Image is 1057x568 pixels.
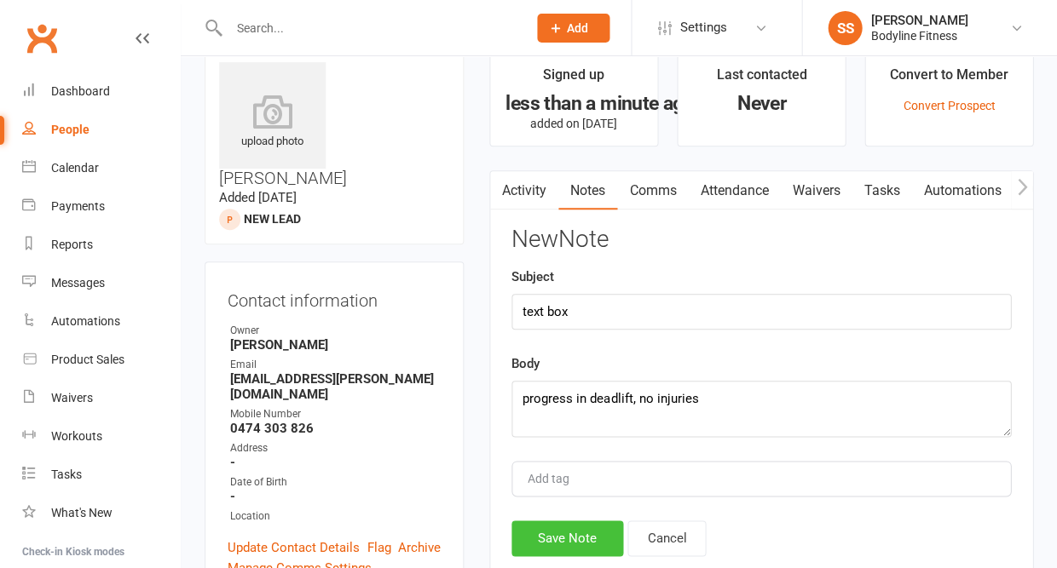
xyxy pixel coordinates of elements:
a: Flag [367,537,391,558]
div: Location [230,508,441,525]
input: Add tag [526,468,586,489]
span: Add [567,21,588,35]
a: Reports [22,226,180,264]
a: Workouts [22,417,180,456]
div: Calendar [51,161,99,175]
div: Email [230,357,441,373]
a: Attendance [688,171,780,210]
textarea: progress in deadlift, no injuries [511,381,1011,437]
strong: [EMAIL_ADDRESS][PERSON_NAME][DOMAIN_NAME] [230,371,441,402]
span: Settings [679,9,726,47]
div: Reports [51,238,93,251]
h3: New Note [511,227,1011,253]
div: Messages [51,276,105,290]
div: [PERSON_NAME] [870,13,967,28]
strong: - [230,455,441,470]
a: What's New [22,494,180,532]
div: Never [693,95,829,112]
a: Waivers [22,379,180,417]
div: Automations [51,314,120,328]
button: Save Note [511,520,623,556]
a: Automations [22,302,180,341]
div: Workouts [51,429,102,443]
p: added on [DATE] [505,117,642,130]
input: optional [511,294,1011,330]
a: Clubworx [20,17,63,60]
h3: Contact information [228,284,441,310]
div: Date of Birth [230,474,441,491]
label: Subject [511,267,554,287]
a: Dashboard [22,72,180,111]
div: Signed up [543,64,604,95]
a: Convert Prospect [903,99,995,112]
div: Tasks [51,468,82,481]
strong: [PERSON_NAME] [230,337,441,353]
div: Mobile Number [230,406,441,422]
div: Payments [51,199,105,213]
div: Product Sales [51,353,124,366]
label: Body [511,353,540,374]
a: Automations [911,171,1013,210]
a: Product Sales [22,341,180,379]
input: Search... [223,16,515,40]
a: Activity [490,171,558,210]
button: Cancel [627,520,706,556]
div: Convert to Member [890,64,1008,95]
a: Archive [398,537,441,558]
div: What's New [51,506,113,519]
div: Address [230,440,441,456]
div: People [51,123,90,136]
button: Add [537,14,609,43]
a: Tasks [22,456,180,494]
a: People [22,111,180,149]
div: Waivers [51,391,93,404]
span: New Lead [244,212,301,226]
a: Update Contact Details [228,537,360,558]
a: Notes [558,171,617,210]
time: Added [DATE] [219,190,297,205]
a: Waivers [780,171,852,210]
strong: 0474 303 826 [230,421,441,436]
div: Bodyline Fitness [870,28,967,43]
div: SS [828,11,862,45]
div: Last contacted [716,64,806,95]
a: Tasks [852,171,911,210]
div: upload photo [219,95,326,151]
strong: - [230,489,441,504]
h3: [PERSON_NAME] [219,62,449,187]
div: Dashboard [51,84,110,98]
a: Messages [22,264,180,302]
a: Payments [22,187,180,226]
div: less than a minute ago [505,95,642,112]
a: Comms [617,171,688,210]
div: Owner [230,323,441,339]
a: Calendar [22,149,180,187]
